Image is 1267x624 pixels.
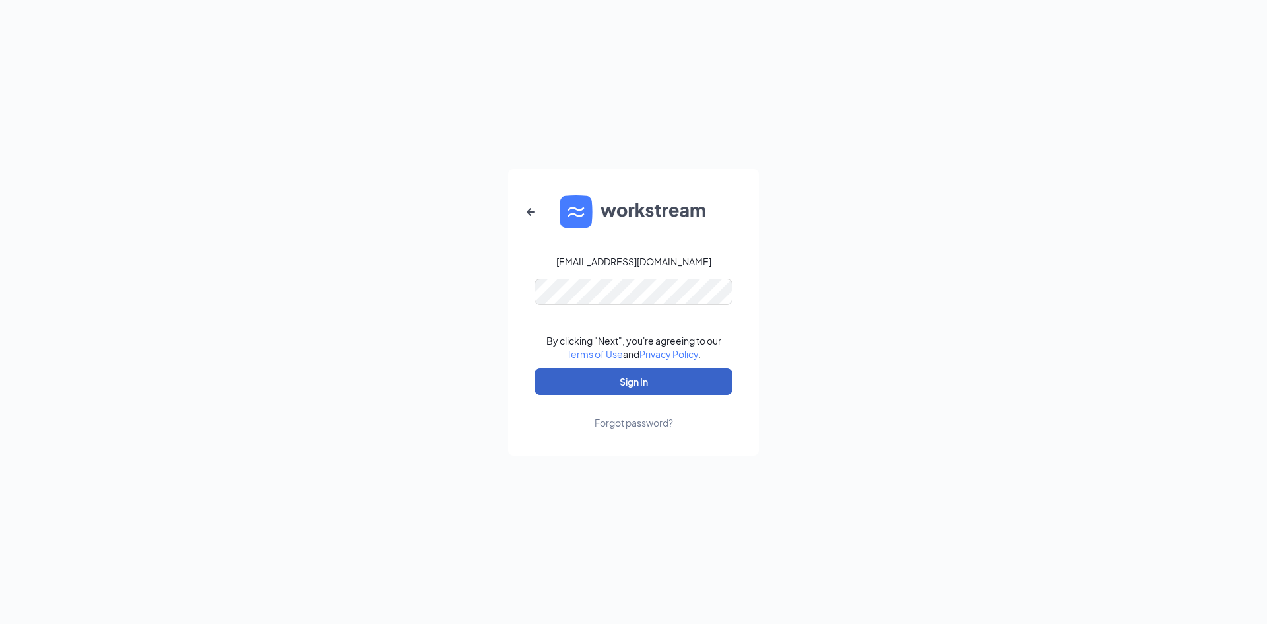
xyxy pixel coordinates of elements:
[523,204,538,220] svg: ArrowLeftNew
[546,334,721,361] div: By clicking "Next", you're agreeing to our and .
[560,195,707,228] img: WS logo and Workstream text
[595,416,673,429] div: Forgot password?
[535,368,732,395] button: Sign In
[515,196,546,228] button: ArrowLeftNew
[556,255,711,268] div: [EMAIL_ADDRESS][DOMAIN_NAME]
[639,348,698,360] a: Privacy Policy
[567,348,623,360] a: Terms of Use
[595,395,673,429] a: Forgot password?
